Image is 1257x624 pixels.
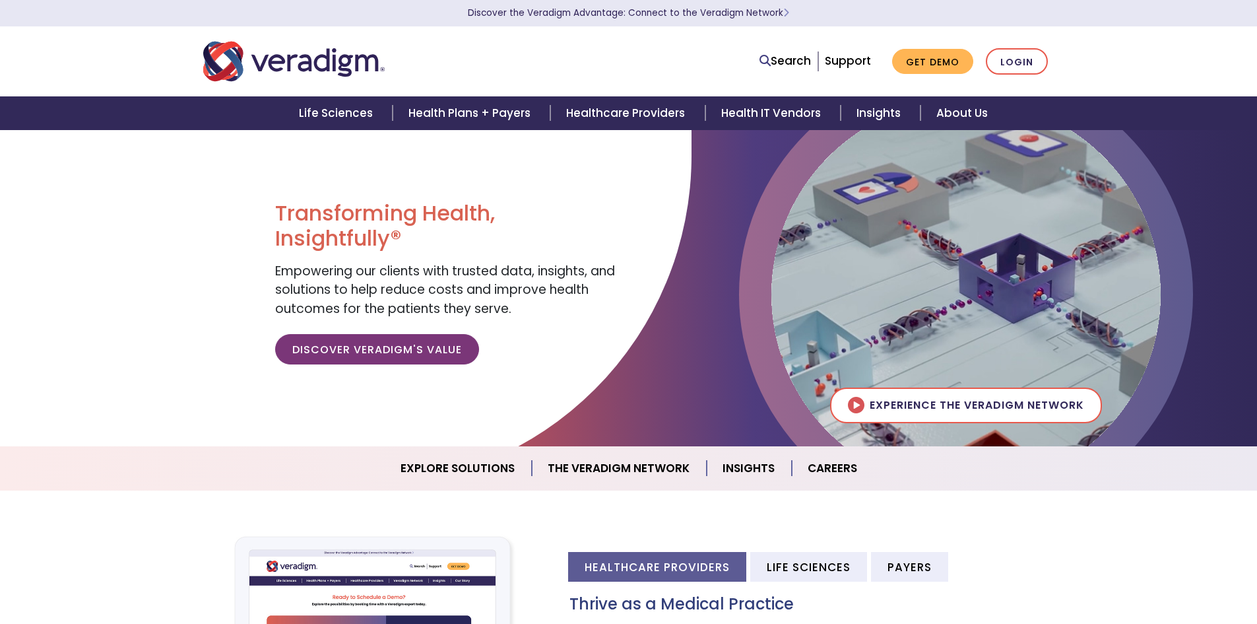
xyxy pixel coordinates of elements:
a: The Veradigm Network [532,452,707,485]
h3: Thrive as a Medical Practice [569,595,1054,614]
a: About Us [920,96,1004,130]
span: Empowering our clients with trusted data, insights, and solutions to help reduce costs and improv... [275,262,615,318]
li: Payers [871,552,948,582]
a: Health Plans + Payers [393,96,550,130]
a: Search [759,52,811,70]
a: Get Demo [892,49,973,75]
a: Healthcare Providers [550,96,705,130]
a: Health IT Vendors [705,96,841,130]
a: Discover the Veradigm Advantage: Connect to the Veradigm NetworkLearn More [468,7,789,19]
a: Life Sciences [283,96,393,130]
a: Discover Veradigm's Value [275,334,479,364]
img: Veradigm logo [203,40,385,83]
span: Learn More [783,7,789,19]
a: Support [825,53,871,69]
a: Careers [792,452,873,485]
a: Insights [841,96,920,130]
li: Life Sciences [750,552,867,582]
a: Insights [707,452,792,485]
a: Login [986,48,1048,75]
h1: Transforming Health, Insightfully® [275,201,618,252]
a: Explore Solutions [385,452,532,485]
li: Healthcare Providers [568,552,746,582]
